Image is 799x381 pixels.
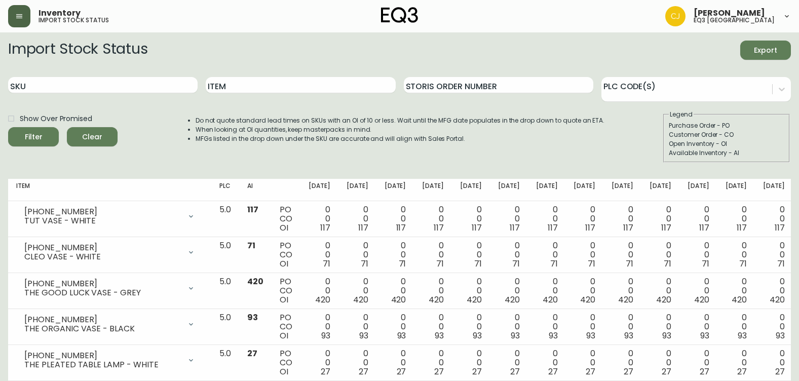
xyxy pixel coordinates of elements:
[309,277,330,304] div: 0 0
[16,349,203,371] div: [PHONE_NUMBER]THE PLEATED TABLE LAMP - WHITE
[739,258,747,270] span: 71
[473,330,482,341] span: 93
[196,134,605,143] li: MFGs listed in the drop down under the SKU are accurate and will align with Sales Portal.
[309,349,330,376] div: 0 0
[280,349,292,376] div: PO CO
[510,366,520,377] span: 27
[748,44,783,57] span: Export
[498,277,520,304] div: 0 0
[397,330,406,341] span: 93
[391,294,406,306] span: 420
[460,205,482,233] div: 0 0
[474,258,482,270] span: 71
[588,258,595,270] span: 71
[549,330,558,341] span: 93
[699,222,709,234] span: 117
[669,110,694,119] legend: Legend
[770,294,785,306] span: 420
[361,258,368,270] span: 71
[511,330,520,341] span: 93
[650,277,671,304] div: 0 0
[67,127,118,146] button: Clear
[763,277,785,304] div: 0 0
[460,313,482,340] div: 0 0
[196,125,605,134] li: When looking at OI quantities, keep masterpacks in mind.
[472,222,482,234] span: 117
[775,222,785,234] span: 117
[24,324,181,333] div: THE ORGANIC VASE - BLACK
[280,294,288,306] span: OI
[755,179,793,201] th: [DATE]
[700,366,709,377] span: 27
[612,205,633,233] div: 0 0
[498,313,520,340] div: 0 0
[300,179,338,201] th: [DATE]
[669,148,784,158] div: Available Inventory - AI
[338,179,376,201] th: [DATE]
[247,276,263,287] span: 420
[414,179,452,201] th: [DATE]
[737,222,747,234] span: 117
[661,222,671,234] span: 117
[247,240,255,251] span: 71
[512,258,520,270] span: 71
[347,205,368,233] div: 0 0
[624,366,633,377] span: 27
[211,309,239,345] td: 5.0
[726,205,747,233] div: 0 0
[498,205,520,233] div: 0 0
[586,330,595,341] span: 93
[24,252,181,261] div: CLEO VASE - WHITE
[536,241,558,269] div: 0 0
[574,349,595,376] div: 0 0
[565,179,603,201] th: [DATE]
[16,205,203,227] div: [PHONE_NUMBER]TUT VASE - WHITE
[726,277,747,304] div: 0 0
[738,330,747,341] span: 93
[536,349,558,376] div: 0 0
[510,222,520,234] span: 117
[543,294,558,306] span: 420
[359,366,368,377] span: 27
[422,313,444,340] div: 0 0
[536,205,558,233] div: 0 0
[8,127,59,146] button: Filter
[664,258,671,270] span: 71
[347,349,368,376] div: 0 0
[211,201,239,237] td: 5.0
[24,315,181,324] div: [PHONE_NUMBER]
[280,241,292,269] div: PO CO
[24,216,181,225] div: TUT VASE - WHITE
[603,179,641,201] th: [DATE]
[381,7,418,23] img: logo
[247,204,258,215] span: 117
[280,258,288,270] span: OI
[347,313,368,340] div: 0 0
[8,41,147,60] h2: Import Stock Status
[309,205,330,233] div: 0 0
[460,349,482,376] div: 0 0
[280,330,288,341] span: OI
[75,131,109,143] span: Clear
[669,130,784,139] div: Customer Order - CO
[694,9,765,17] span: [PERSON_NAME]
[422,205,444,233] div: 0 0
[732,294,747,306] span: 420
[452,179,490,201] th: [DATE]
[385,241,406,269] div: 0 0
[641,179,679,201] th: [DATE]
[434,222,444,234] span: 117
[612,349,633,376] div: 0 0
[694,17,775,23] h5: eq3 [GEOGRAPHIC_DATA]
[612,277,633,304] div: 0 0
[740,41,791,60] button: Export
[669,121,784,130] div: Purchase Order - PO
[776,330,785,341] span: 93
[777,258,785,270] span: 71
[39,9,81,17] span: Inventory
[467,294,482,306] span: 420
[574,205,595,233] div: 0 0
[434,366,444,377] span: 27
[536,313,558,340] div: 0 0
[688,349,709,376] div: 0 0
